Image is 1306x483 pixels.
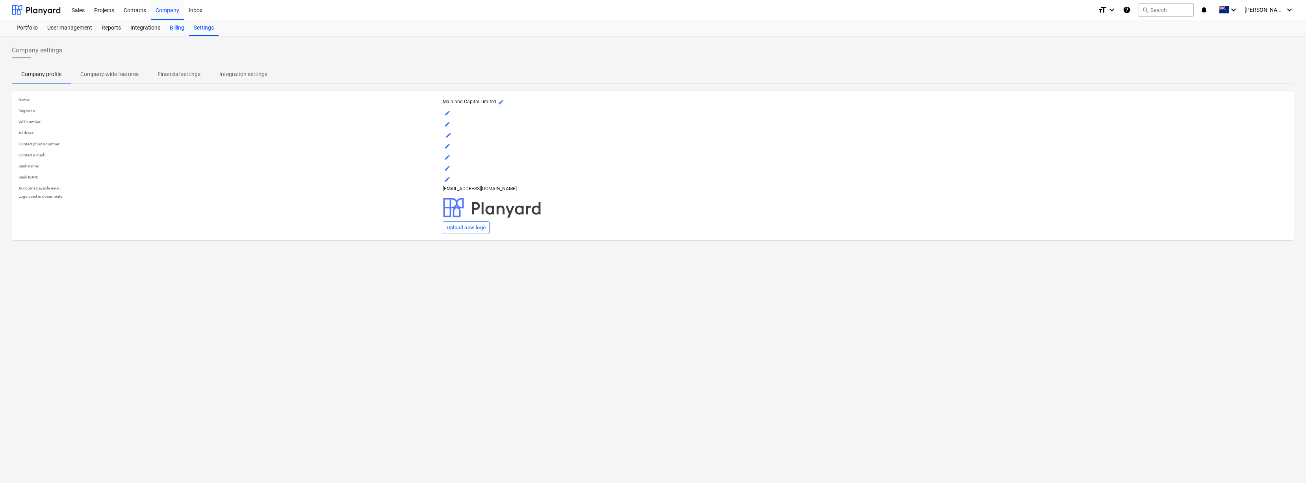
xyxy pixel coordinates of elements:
p: Integration settings [219,70,267,78]
a: Billing [165,20,189,36]
i: keyboard_arrow_down [1229,5,1238,15]
p: - [443,130,1287,140]
p: Accounts payable email : [19,186,440,191]
p: Name : [19,97,440,102]
p: Company-wide features [80,70,139,78]
a: Portfolio [12,20,43,36]
a: User management [43,20,97,36]
span: [PERSON_NAME] [1245,7,1284,13]
p: Logo used in documents : [19,194,440,199]
p: [EMAIL_ADDRESS][DOMAIN_NAME] [443,186,1287,192]
span: mode_edit [498,99,504,105]
iframe: Chat Widget [1267,445,1306,483]
span: mode_edit [444,143,451,149]
p: Company profile [21,70,61,78]
p: Bank name : [19,163,440,169]
div: Upload new logo [447,223,486,232]
i: Knowledge base [1123,5,1131,15]
span: search [1142,7,1148,13]
p: Mainland Capital Limited [443,97,1287,107]
i: keyboard_arrow_down [1285,5,1294,15]
p: Reg code : [19,108,440,113]
p: Address : [19,130,440,136]
span: Company settings [12,46,62,55]
button: Search [1139,3,1194,17]
span: mode_edit [444,176,451,182]
i: keyboard_arrow_down [1107,5,1117,15]
span: mode_edit [444,165,451,171]
span: mode_edit [445,132,452,138]
p: Contact e-mail : [19,152,440,158]
i: notifications [1200,5,1208,15]
a: Reports [97,20,126,36]
span: mode_edit [444,154,451,160]
p: Financial settings [158,70,200,78]
span: mode_edit [444,110,451,116]
button: Upload new logo [443,221,490,234]
p: Contact phone number : [19,141,440,147]
i: format_size [1098,5,1107,15]
a: Integrations [126,20,165,36]
p: Bank IBAN : [19,175,440,180]
p: VAT number : [19,119,440,124]
span: mode_edit [444,121,451,127]
a: Settings [189,20,219,36]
